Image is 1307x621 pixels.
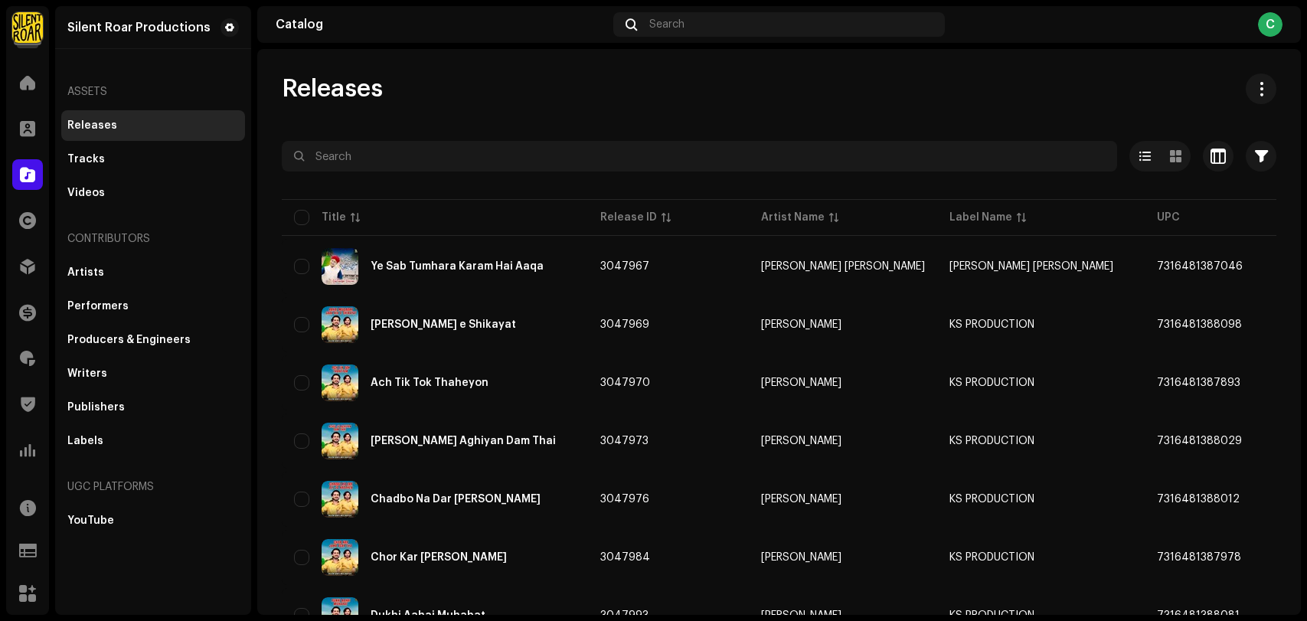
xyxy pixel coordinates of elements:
[322,248,358,285] img: 32315549-10d3-40b5-8260-8aa8a32480fe
[61,178,245,208] re-m-nav-item: Videos
[61,291,245,322] re-m-nav-item: Performers
[282,74,383,104] span: Releases
[61,392,245,423] re-m-nav-item: Publishers
[322,539,358,576] img: 08e3fffe-84e8-459c-b36a-dc1806ec3631
[949,494,1034,505] span: KS PRODUCTION
[600,319,649,330] span: 3047969
[600,610,649,621] span: 3047993
[949,378,1034,388] span: KS PRODUCTION
[761,378,841,388] div: [PERSON_NAME]
[322,423,358,459] img: 117e3f38-3484-4525-870f-059d76031c82
[761,319,925,330] span: Kaleem Sagar
[61,358,245,389] re-m-nav-item: Writers
[949,261,1113,272] span: Syed Hassan Ullah Hussaini
[1157,319,1242,330] span: 7316481388098
[67,187,105,199] div: Videos
[67,435,103,447] div: Labels
[67,368,107,380] div: Writers
[600,494,649,505] span: 3047976
[61,257,245,288] re-m-nav-item: Artists
[67,21,211,34] div: Silent Roar Productions
[67,266,104,279] div: Artists
[1157,610,1240,621] span: 7316481388081
[600,210,657,225] div: Release ID
[761,610,925,621] span: Kaleem Sagar
[761,261,925,272] span: Syed Hassan Ullah Hussaini
[371,436,556,446] div: Achu Je Aghiyan Dam Thai
[761,210,825,225] div: Artist Name
[61,469,245,505] re-a-nav-header: UGC Platforms
[761,494,925,505] span: Kaleem Sagar
[61,325,245,355] re-m-nav-item: Producers & Engineers
[67,401,125,413] div: Publishers
[371,610,485,621] div: Dukhi Aahai Muhabat
[12,12,43,43] img: fcfd72e7-8859-4002-b0df-9a7058150634
[61,426,245,456] re-m-nav-item: Labels
[600,261,649,272] span: 3047967
[322,481,358,518] img: 54e78ad0-896e-4b78-988f-fbc94c79f5b5
[61,221,245,257] re-a-nav-header: Contributors
[61,74,245,110] re-a-nav-header: Assets
[761,552,925,563] span: Kaleem Sagar
[761,610,841,621] div: [PERSON_NAME]
[67,119,117,132] div: Releases
[649,18,685,31] span: Search
[761,378,925,388] span: Kaleem Sagar
[1157,552,1241,563] span: 7316481387978
[600,378,650,388] span: 3047970
[276,18,607,31] div: Catalog
[949,210,1012,225] div: Label Name
[761,494,841,505] div: [PERSON_NAME]
[761,436,925,446] span: Kaleem Sagar
[600,552,650,563] span: 3047984
[761,436,841,446] div: [PERSON_NAME]
[61,144,245,175] re-m-nav-item: Tracks
[61,110,245,141] re-m-nav-item: Releases
[371,494,541,505] div: Chadbo Na Dar Ali Jo Kadahen
[67,515,114,527] div: YouTube
[1157,261,1243,272] span: 7316481387046
[371,378,488,388] div: Ach Tik Tok Thaheyon
[67,300,129,312] div: Performers
[67,334,191,346] div: Producers & Engineers
[761,319,841,330] div: [PERSON_NAME]
[61,505,245,536] re-m-nav-item: YouTube
[1157,378,1240,388] span: 7316481387893
[949,610,1034,621] span: KS PRODUCTION
[1157,436,1242,446] span: 7316481388029
[322,210,346,225] div: Title
[600,436,649,446] span: 3047973
[371,319,516,330] div: Aahai Muqadar Saan Hik e Shikayat
[322,306,358,343] img: c13713f5-3c65-4d5d-bf10-4d5189494926
[761,261,925,272] div: [PERSON_NAME] [PERSON_NAME]
[949,552,1034,563] span: KS PRODUCTION
[761,552,841,563] div: [PERSON_NAME]
[282,141,1117,172] input: Search
[949,436,1034,446] span: KS PRODUCTION
[1157,494,1240,505] span: 7316481388012
[371,261,544,272] div: Ye Sab Tumhara Karam Hai Aaqa
[1258,12,1282,37] div: C
[67,153,105,165] div: Tracks
[949,319,1034,330] span: KS PRODUCTION
[371,552,507,563] div: Chor Kar Jana Agar Tha
[322,364,358,401] img: 31946eed-ea42-49bc-968e-ae7e924f1388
